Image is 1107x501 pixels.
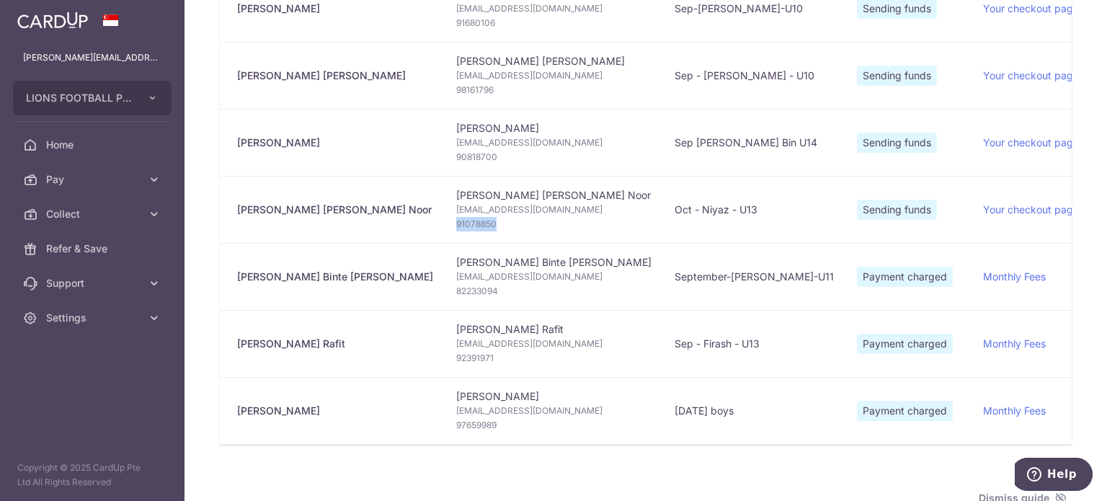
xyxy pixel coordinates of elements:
[237,404,433,418] div: [PERSON_NAME]
[46,276,141,291] span: Support
[13,81,172,115] button: LIONS FOOTBALL PTE. LTD.
[237,337,433,351] div: [PERSON_NAME] Rafit
[983,404,1046,417] a: Monthly Fees
[456,136,652,150] span: [EMAIL_ADDRESS][DOMAIN_NAME]
[46,207,141,221] span: Collect
[983,337,1046,350] a: Monthly Fees
[445,176,663,243] td: [PERSON_NAME] [PERSON_NAME] Noor
[857,401,953,421] span: Payment charged
[456,337,652,351] span: [EMAIL_ADDRESS][DOMAIN_NAME]
[1015,458,1093,494] iframe: Opens a widget where you can find more information
[237,136,433,150] div: [PERSON_NAME]
[456,418,652,433] span: 97659989
[456,1,652,16] span: [EMAIL_ADDRESS][DOMAIN_NAME]
[456,68,652,83] span: [EMAIL_ADDRESS][DOMAIN_NAME]
[983,203,1079,216] a: Your checkout page
[445,377,663,444] td: [PERSON_NAME]
[663,310,845,377] td: Sep - Firash - U13
[857,66,937,86] span: Sending funds
[663,377,845,444] td: [DATE] boys
[983,69,1079,81] a: Your checkout page
[456,404,652,418] span: [EMAIL_ADDRESS][DOMAIN_NAME]
[26,91,133,105] span: LIONS FOOTBALL PTE. LTD.
[456,83,652,97] span: 98161796
[445,109,663,176] td: [PERSON_NAME]
[445,243,663,310] td: [PERSON_NAME] Binte [PERSON_NAME]
[456,351,652,365] span: 92391971
[237,270,433,284] div: [PERSON_NAME] Binte [PERSON_NAME]
[857,334,953,354] span: Payment charged
[23,50,161,65] p: [PERSON_NAME][EMAIL_ADDRESS][DOMAIN_NAME]
[456,217,652,231] span: 91078850
[857,133,937,153] span: Sending funds
[237,203,433,217] div: [PERSON_NAME] [PERSON_NAME] Noor
[456,270,652,284] span: [EMAIL_ADDRESS][DOMAIN_NAME]
[46,138,141,152] span: Home
[983,136,1079,148] a: Your checkout page
[445,42,663,109] td: [PERSON_NAME] [PERSON_NAME]
[983,270,1046,283] a: Monthly Fees
[857,267,953,287] span: Payment charged
[46,172,141,187] span: Pay
[663,42,845,109] td: Sep - [PERSON_NAME] - U10
[857,200,937,220] span: Sending funds
[17,12,88,29] img: CardUp
[237,68,433,83] div: [PERSON_NAME] [PERSON_NAME]
[663,176,845,243] td: Oct - Niyaz - U13
[32,10,62,23] span: Help
[663,243,845,310] td: September-[PERSON_NAME]-U11
[445,310,663,377] td: [PERSON_NAME] Rafit
[46,311,141,325] span: Settings
[46,241,141,256] span: Refer & Save
[237,1,433,16] div: [PERSON_NAME]
[456,16,652,30] span: 91680106
[983,2,1079,14] a: Your checkout page
[456,203,652,217] span: [EMAIL_ADDRESS][DOMAIN_NAME]
[456,150,652,164] span: 90818700
[456,284,652,298] span: 82233094
[663,109,845,176] td: Sep [PERSON_NAME] Bin U14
